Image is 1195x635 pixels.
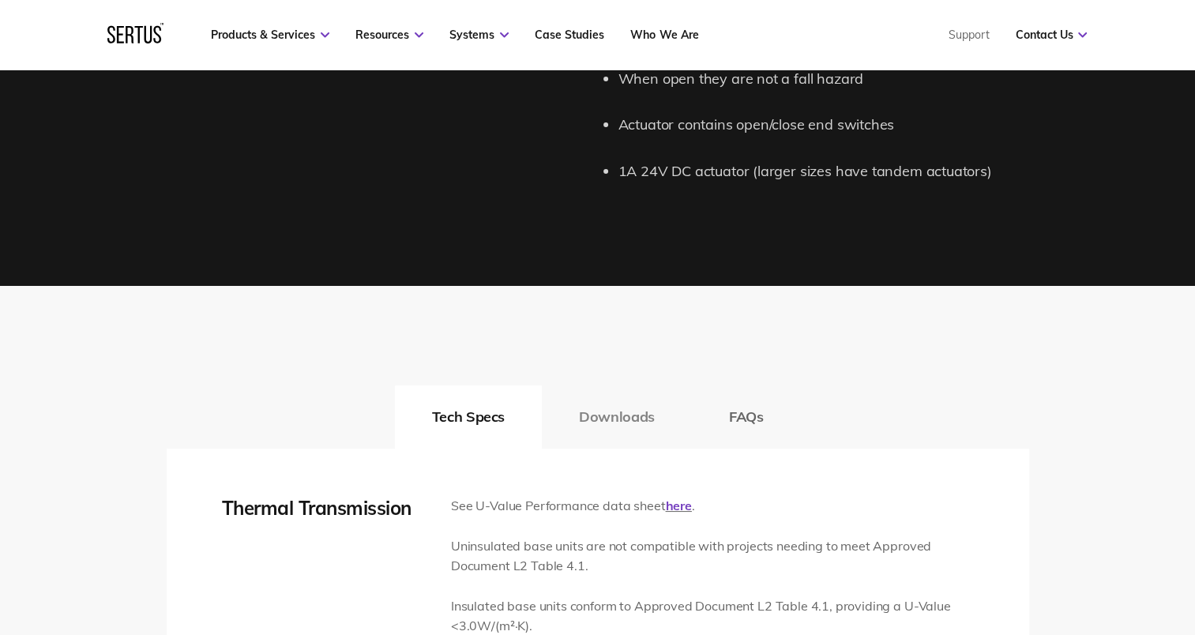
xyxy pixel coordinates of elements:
a: Systems [449,28,509,42]
li: When open they are not a fall hazard [618,68,1029,91]
iframe: Chat Widget [911,452,1195,635]
a: Products & Services [211,28,329,42]
button: Downloads [542,385,692,449]
a: Contact Us [1015,28,1087,42]
p: See U-Value Performance data sheet . [451,496,974,517]
button: FAQs [692,385,801,449]
a: Case Studies [535,28,604,42]
a: here [665,498,691,513]
li: 1A 24V DC actuator (larger sizes have tandem actuators) [618,160,1029,183]
a: Support [948,28,989,42]
div: Thermal Transmission [222,496,427,520]
a: Who We Are [630,28,698,42]
a: Resources [355,28,423,42]
li: Actuator contains open/close end switches [618,114,1029,137]
p: Uninsulated base units are not compatible with projects needing to meet Approved Document L2 Tabl... [451,536,974,577]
